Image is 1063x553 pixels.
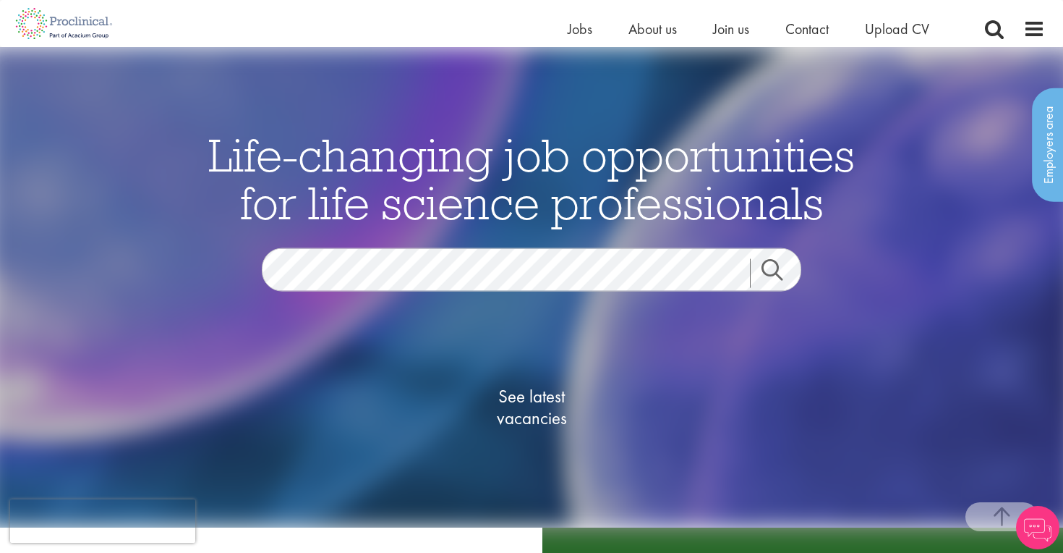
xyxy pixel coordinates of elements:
a: Upload CV [865,20,929,38]
img: Chatbot [1016,506,1059,549]
a: Jobs [568,20,592,38]
a: About us [628,20,677,38]
a: See latestvacancies [459,328,604,487]
a: Join us [713,20,749,38]
span: Life-changing job opportunities for life science professionals [208,126,855,232]
span: See latest vacancies [459,386,604,429]
a: Job search submit button [750,259,812,288]
a: Contact [785,20,829,38]
iframe: reCAPTCHA [10,499,195,543]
